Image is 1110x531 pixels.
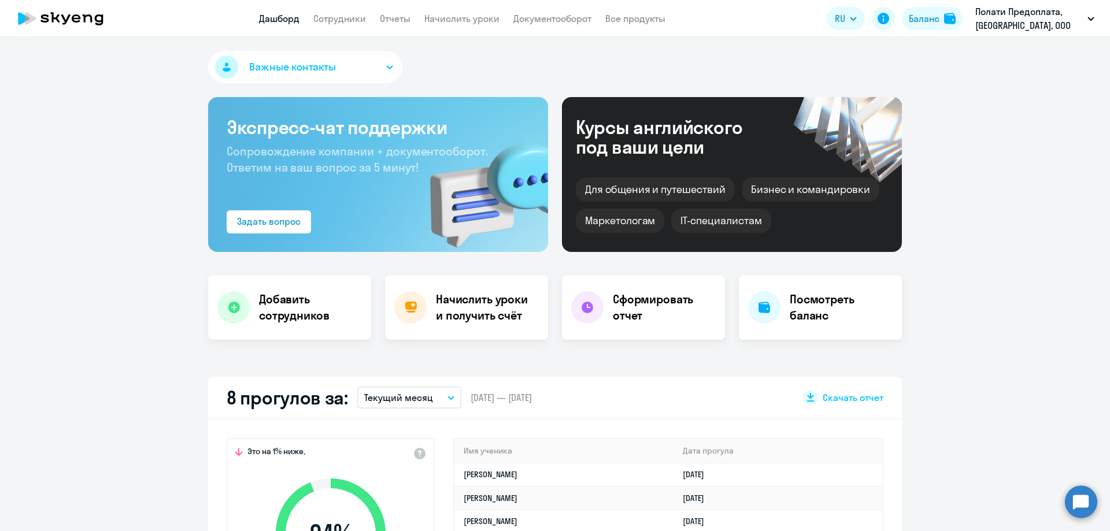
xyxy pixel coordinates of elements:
[902,7,963,30] button: Балансbalance
[424,13,499,24] a: Начислить уроки
[436,291,536,324] h4: Начислить уроки и получить счёт
[613,291,716,324] h4: Сформировать отчет
[237,214,301,228] div: Задать вопрос
[742,177,879,202] div: Бизнес и командировки
[683,469,713,480] a: [DATE]
[454,439,674,463] th: Имя ученика
[827,7,865,30] button: RU
[909,12,939,25] div: Баланс
[380,13,410,24] a: Отчеты
[227,210,311,233] button: Задать вопрос
[835,12,845,25] span: RU
[671,209,771,233] div: IT-специалистам
[576,209,664,233] div: Маркетологам
[471,391,532,404] span: [DATE] — [DATE]
[970,5,1100,32] button: Полати Предоплата, [GEOGRAPHIC_DATA], ООО
[259,291,362,324] h4: Добавить сотрудников
[208,51,402,83] button: Важные контакты
[683,516,713,526] a: [DATE]
[364,391,433,404] p: Текущий месяц
[464,469,517,480] a: [PERSON_NAME]
[513,13,591,24] a: Документооборот
[576,117,774,157] div: Курсы английского под ваши цели
[683,493,713,503] a: [DATE]
[249,60,336,75] span: Важные контакты
[464,516,517,526] a: [PERSON_NAME]
[413,122,548,252] img: bg-img
[823,391,883,404] span: Скачать отчет
[247,446,305,460] span: Это на 1% ниже,
[790,291,893,324] h4: Посмотреть баланс
[975,5,1083,32] p: Полати Предоплата, [GEOGRAPHIC_DATA], ООО
[464,493,517,503] a: [PERSON_NAME]
[227,144,488,174] span: Сопровождение компании + документооборот. Ответим на ваш вопрос за 5 минут!
[259,13,299,24] a: Дашборд
[944,13,956,24] img: balance
[357,387,461,409] button: Текущий месяц
[227,386,348,409] h2: 8 прогулов за:
[674,439,882,463] th: Дата прогула
[227,116,530,139] h3: Экспресс-чат поддержки
[605,13,665,24] a: Все продукты
[313,13,366,24] a: Сотрудники
[576,177,735,202] div: Для общения и путешествий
